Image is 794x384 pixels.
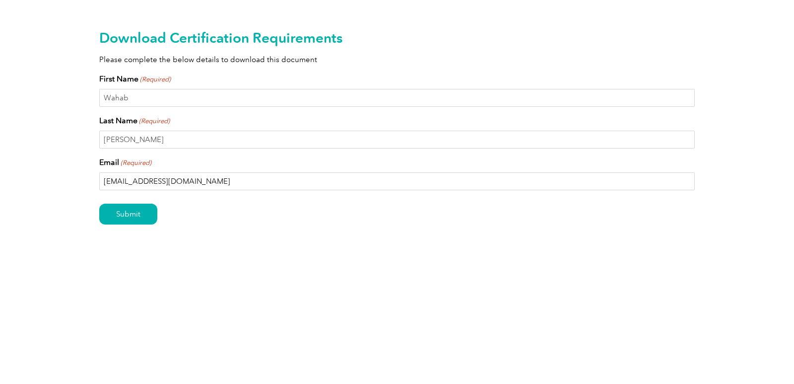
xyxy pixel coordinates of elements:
input: Submit [99,204,157,225]
p: Please complete the below details to download this document [99,54,695,65]
label: First Name [99,73,171,85]
h2: Download Certification Requirements [99,30,695,46]
span: (Required) [139,75,171,84]
span: (Required) [138,116,170,126]
label: Email [99,156,151,168]
label: Last Name [99,115,170,127]
span: (Required) [120,158,152,168]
